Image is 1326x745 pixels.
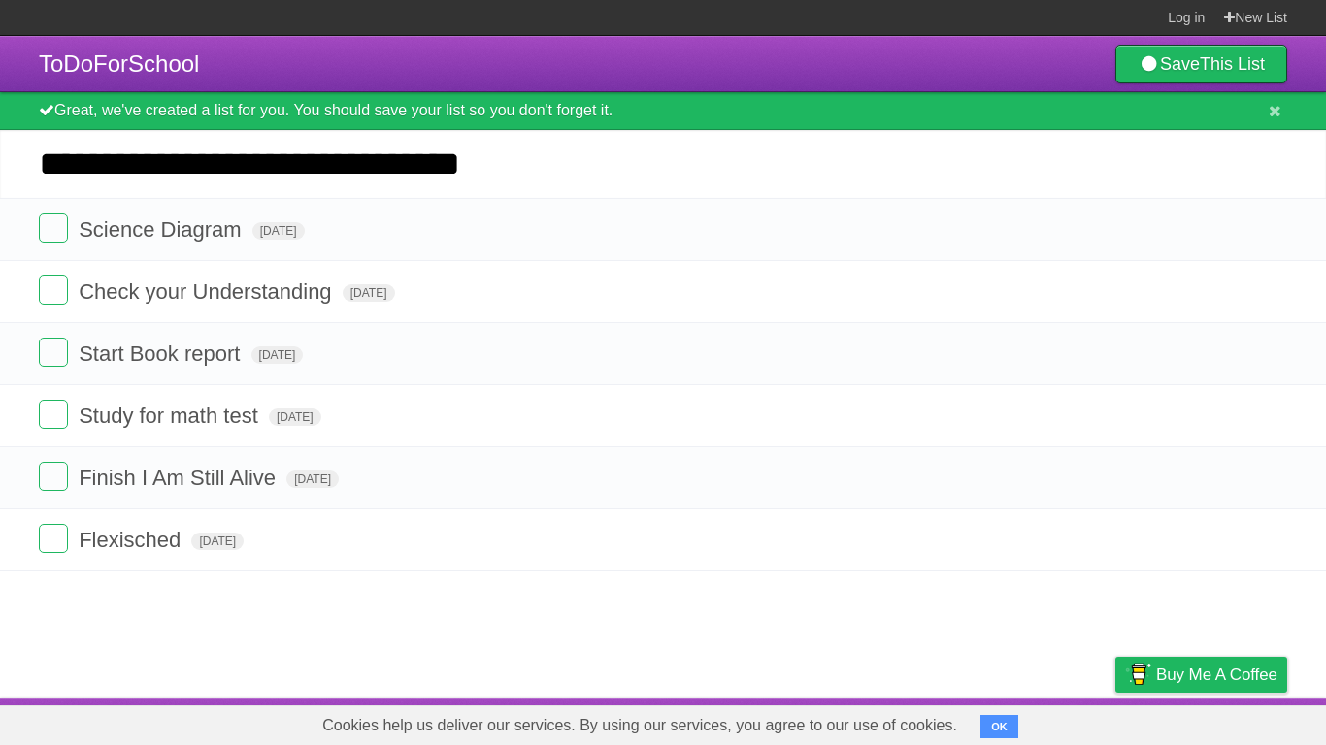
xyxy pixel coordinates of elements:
[79,404,263,428] span: Study for math test
[79,341,245,366] span: Start Book report
[1115,657,1287,693] a: Buy me a coffee
[251,346,304,364] span: [DATE]
[1125,658,1151,691] img: Buy me a coffee
[1156,658,1277,692] span: Buy me a coffee
[252,222,305,240] span: [DATE]
[980,715,1018,738] button: OK
[921,703,1000,740] a: Developers
[79,528,185,552] span: Flexisched
[857,703,898,740] a: About
[1090,703,1141,740] a: Privacy
[269,408,321,426] span: [DATE]
[1165,703,1287,740] a: Suggest a feature
[39,50,199,77] span: ToDoForSchool
[1024,703,1067,740] a: Terms
[39,462,68,491] label: Done
[39,213,68,243] label: Done
[39,275,68,305] label: Done
[1200,54,1265,74] b: This List
[191,533,244,550] span: [DATE]
[79,466,281,490] span: Finish I Am Still Alive
[79,217,247,242] span: Science Diagram
[343,284,395,302] span: [DATE]
[39,400,68,429] label: Done
[39,524,68,553] label: Done
[39,338,68,367] label: Done
[1115,45,1287,83] a: SaveThis List
[303,706,977,745] span: Cookies help us deliver our services. By using our services, you agree to our use of cookies.
[286,470,339,488] span: [DATE]
[79,279,336,304] span: Check your Understanding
